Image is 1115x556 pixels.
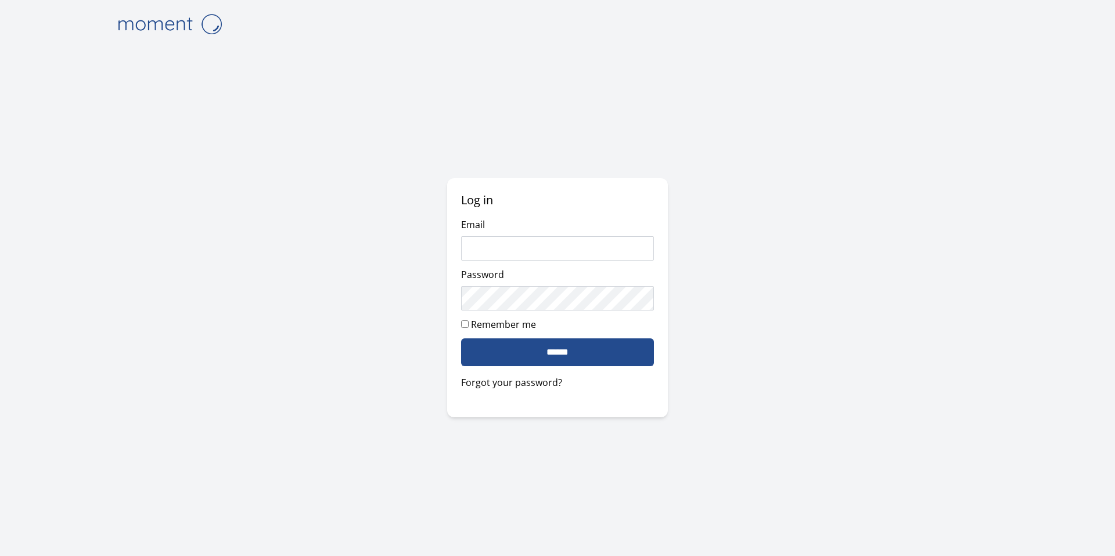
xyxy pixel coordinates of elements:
label: Password [461,268,504,281]
label: Email [461,218,485,231]
h2: Log in [461,192,654,208]
label: Remember me [471,318,536,331]
img: logo-4e3dc11c47720685a147b03b5a06dd966a58ff35d612b21f08c02c0306f2b779.png [111,9,228,39]
a: Forgot your password? [461,376,654,389]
